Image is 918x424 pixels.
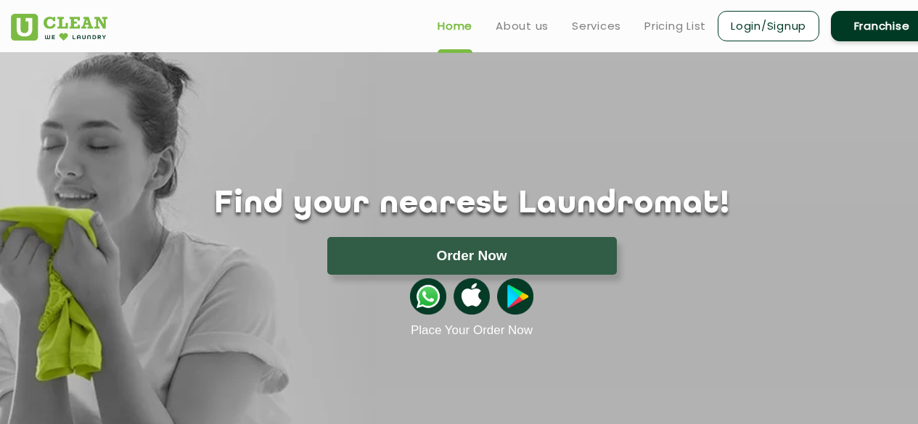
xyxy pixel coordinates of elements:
a: Place Your Order Now [411,323,533,338]
a: About us [496,17,549,35]
a: Login/Signup [718,11,819,41]
img: apple-icon.png [454,278,490,315]
img: whatsappicon.png [410,278,446,315]
a: Pricing List [644,17,706,35]
a: Home [438,17,472,35]
button: Order Now [327,237,617,275]
img: playstoreicon.png [497,278,533,315]
img: UClean Laundry and Dry Cleaning [11,14,107,41]
a: Services [572,17,621,35]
